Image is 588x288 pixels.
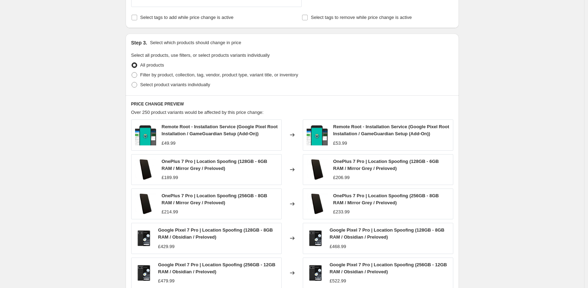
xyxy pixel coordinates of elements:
img: s-l1600_80x.jpg [307,124,328,145]
div: £53.99 [333,140,347,147]
span: Google Pixel 7 Pro | Location Spoofing (256GB - 12GB RAM / Obsidian / Preloved) [158,262,275,274]
span: Google Pixel 7 Pro | Location Spoofing (256GB - 12GB RAM / Obsidian / Preloved) [330,262,447,274]
div: £479.99 [158,277,175,284]
span: OnePlus 7 Pro | Location Spoofing (128GB - 6GB RAM / Mirror Grey / Preloved) [162,159,267,171]
div: £429.99 [158,243,175,250]
span: Over 250 product variants would be affected by this price change: [131,110,264,115]
span: Filter by product, collection, tag, vendor, product type, variant title, or inventory [140,72,298,77]
img: s-l1600_0214534e-590d-42c3-bb70-fc415a00ce03_80x.png [307,262,324,283]
div: £49.99 [162,140,176,147]
h6: PRICE CHANGE PREVIEW [131,101,453,107]
div: £214.99 [162,208,178,215]
div: £189.99 [162,174,178,181]
span: Remote Root - Installation Service (Google Pixel Root Installation / GameGuardian Setup (Add-On)) [162,124,278,136]
span: OnePlus 7 Pro | Location Spoofing (256GB - 8GB RAM / Mirror Grey / Preloved) [162,193,267,205]
div: £468.99 [330,243,346,250]
div: £522.99 [330,277,346,284]
img: s-l1600_80x.jpg [135,124,156,145]
span: Select tags to add while price change is active [140,15,234,20]
img: OnePlus-7-Pro-_128GB_---Rooted-Android--Pokemon-Go-Spoofing-Phone--OnePlus-1687304245588_80x.jpg [307,193,328,214]
img: OnePlus-7-Pro-_128GB_---Rooted-Android--Pokemon-Go-Spoofing-Phone--OnePlus-1687304245588_80x.jpg [135,193,156,214]
span: Select all products, use filters, or select products variants individually [131,53,270,58]
span: All products [140,62,164,68]
span: Select product variants individually [140,82,210,87]
span: OnePlus 7 Pro | Location Spoofing (256GB - 8GB RAM / Mirror Grey / Preloved) [333,193,439,205]
img: s-l1600_0214534e-590d-42c3-bb70-fc415a00ce03_80x.png [307,228,324,249]
span: Google Pixel 7 Pro | Location Spoofing (128GB - 8GB RAM / Obsidian / Preloved) [330,227,445,240]
span: Select tags to remove while price change is active [311,15,412,20]
h2: Step 3. [131,39,147,46]
div: £233.99 [333,208,350,215]
span: Remote Root - Installation Service (Google Pixel Root Installation / GameGuardian Setup (Add-On)) [333,124,449,136]
p: Select which products should change in price [150,39,241,46]
img: s-l1600_0214534e-590d-42c3-bb70-fc415a00ce03_80x.png [135,228,153,249]
span: Google Pixel 7 Pro | Location Spoofing (128GB - 8GB RAM / Obsidian / Preloved) [158,227,273,240]
img: s-l1600_0214534e-590d-42c3-bb70-fc415a00ce03_80x.png [135,262,153,283]
img: OnePlus-7-Pro-_128GB_---Rooted-Android--Pokemon-Go-Spoofing-Phone--OnePlus-1687304245588_80x.jpg [307,159,328,180]
img: OnePlus-7-Pro-_128GB_---Rooted-Android--Pokemon-Go-Spoofing-Phone--OnePlus-1687304245588_80x.jpg [135,159,156,180]
span: OnePlus 7 Pro | Location Spoofing (128GB - 6GB RAM / Mirror Grey / Preloved) [333,159,439,171]
div: £206.99 [333,174,350,181]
